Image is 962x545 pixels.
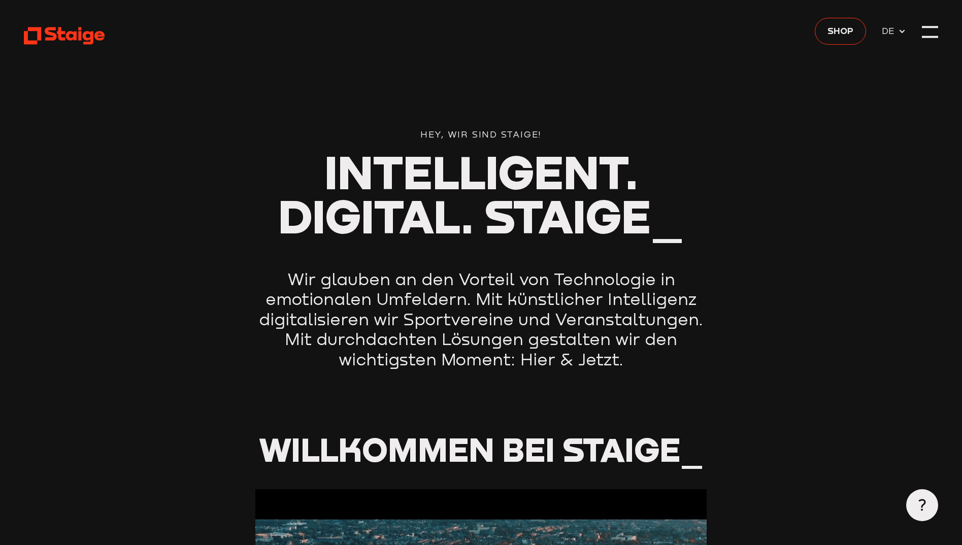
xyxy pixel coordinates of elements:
[827,23,853,38] span: Shop
[255,128,707,142] div: Hey, wir sind Staige!
[882,24,898,38] span: DE
[278,144,684,244] span: Intelligent. Digital. Staige_
[259,429,494,469] span: Willkommen
[815,18,866,45] a: Shop
[502,429,704,469] span: bei Staige_
[255,269,707,369] p: Wir glauben an den Vorteil von Technologie in emotionalen Umfeldern. Mit künstlicher Intelligenz ...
